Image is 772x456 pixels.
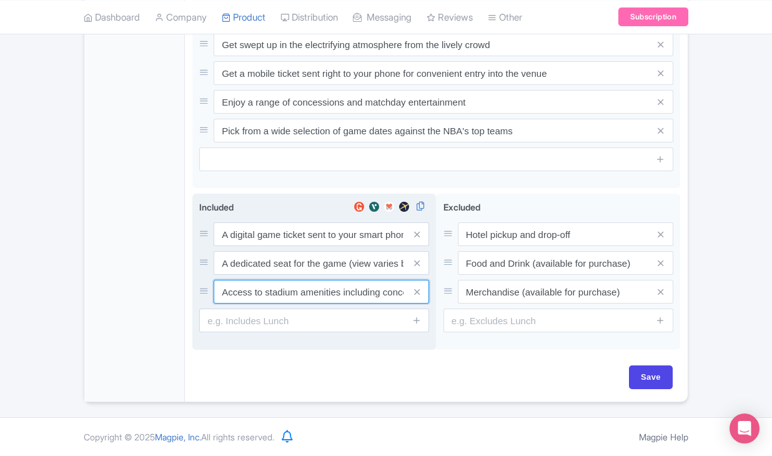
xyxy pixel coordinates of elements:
[443,309,673,332] input: e.g. Excludes Lunch
[367,201,382,213] img: viator-review-widget-01-363d65f17b203e82e80c83508294f9cc.svg
[618,7,688,26] a: Subscription
[199,309,429,332] input: e.g. Includes Lunch
[382,201,397,213] img: musement-review-widget-01-cdcb82dea4530aa52f361e0f447f8f5f.svg
[639,432,688,442] a: Magpie Help
[352,201,367,213] img: getyourguide-review-widget-01-c9ff127aecadc9be5c96765474840e58.svg
[199,202,234,212] span: Included
[155,432,201,442] span: Magpie, Inc.
[629,365,673,389] input: Save
[443,202,480,212] span: Excluded
[397,201,412,213] img: expedia-review-widget-01-6a8748bc8b83530f19f0577495396935.svg
[730,414,760,444] div: Open Intercom Messenger
[76,430,282,444] div: Copyright © 2025 All rights reserved.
